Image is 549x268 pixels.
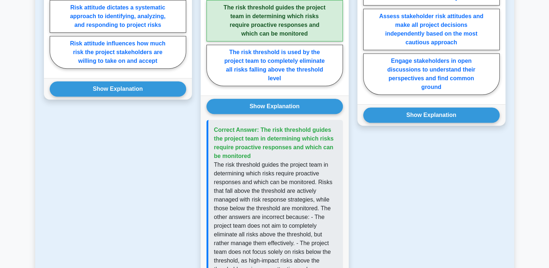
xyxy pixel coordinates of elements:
[50,81,186,97] button: Show Explanation
[363,53,500,95] label: Engage stakeholders in open discussions to understand their perspectives and find common ground
[206,99,343,114] button: Show Explanation
[214,127,334,159] span: Correct Answer: The risk threshold guides the project team in determining which risks require pro...
[50,36,186,69] label: Risk attitude influences how much risk the project stakeholders are willing to take on and accept
[363,107,500,123] button: Show Explanation
[206,45,343,86] label: The risk threshold is used by the project team to completely eliminate all risks falling above th...
[363,9,500,50] label: Assess stakeholder risk attitudes and make all project decisions independently based on the most ...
